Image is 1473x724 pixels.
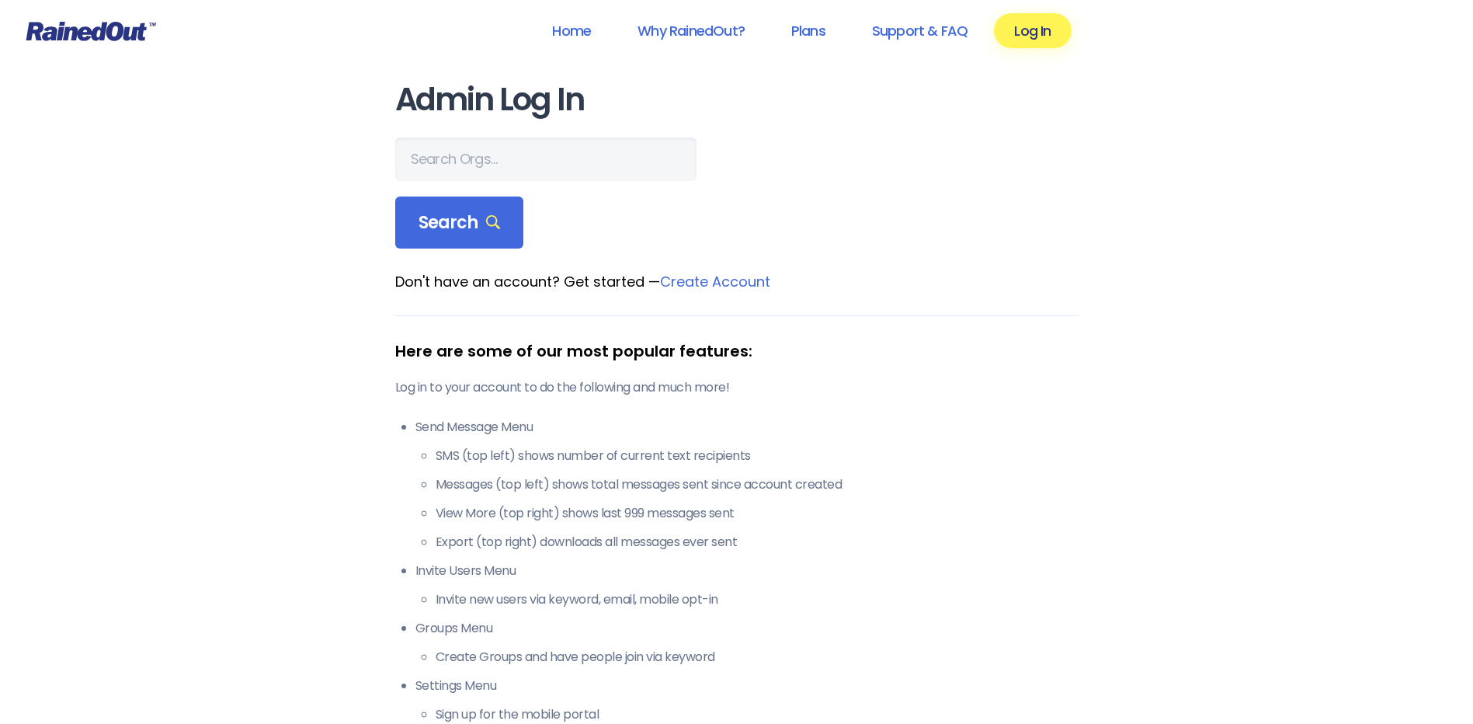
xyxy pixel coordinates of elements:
li: Export (top right) downloads all messages ever sent [436,533,1079,552]
a: Plans [771,13,846,48]
a: Log In [994,13,1071,48]
a: Home [532,13,611,48]
a: Create Account [660,272,770,291]
p: Log in to your account to do the following and much more! [395,378,1079,397]
li: Groups Menu [415,619,1079,667]
li: Messages (top left) shows total messages sent since account created [436,475,1079,494]
li: SMS (top left) shows number of current text recipients [436,447,1079,465]
h1: Admin Log In [395,82,1079,117]
div: Here are some of our most popular features: [395,339,1079,363]
li: Invite Users Menu [415,562,1079,609]
div: Search [395,197,524,249]
li: Sign up for the mobile portal [436,705,1079,724]
li: Invite new users via keyword, email, mobile opt-in [436,590,1079,609]
span: Search [419,212,501,234]
a: Why RainedOut? [617,13,765,48]
a: Support & FAQ [852,13,988,48]
input: Search Orgs… [395,137,697,181]
li: Create Groups and have people join via keyword [436,648,1079,667]
li: Send Message Menu [415,418,1079,552]
li: View More (top right) shows last 999 messages sent [436,504,1079,523]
